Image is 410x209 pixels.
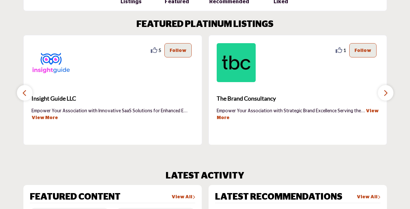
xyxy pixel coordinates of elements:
a: The Brand Consultancy [217,90,379,107]
h2: FEATURED PLATINUM LISTINGS [136,19,274,30]
button: Follow [349,43,377,57]
a: Insight Guide LLC [32,90,194,107]
span: ... [184,109,187,113]
a: View All [357,194,380,201]
p: Follow [354,47,371,54]
p: Empower Your Association with Strategic Brand Excellence Serving the [217,108,379,121]
span: The Brand Consultancy [217,94,379,103]
span: Insight Guide LLC [32,94,194,103]
button: Follow [164,43,192,57]
img: The Brand Consultancy [217,43,256,82]
img: Insight Guide LLC [32,43,70,82]
a: View More [32,116,58,120]
a: View All [172,194,195,201]
span: 1 [343,47,346,54]
p: Follow [170,47,186,54]
h2: FEATURED CONTENT [30,192,121,203]
h2: LATEST RECOMMENDATIONS [215,192,342,203]
p: Empower Your Association with Innovative SaaS Solutions for Enhanced E [32,108,194,121]
h2: LATEST ACTIVITY [166,171,244,182]
span: ... [361,109,365,113]
span: 5 [159,47,161,54]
